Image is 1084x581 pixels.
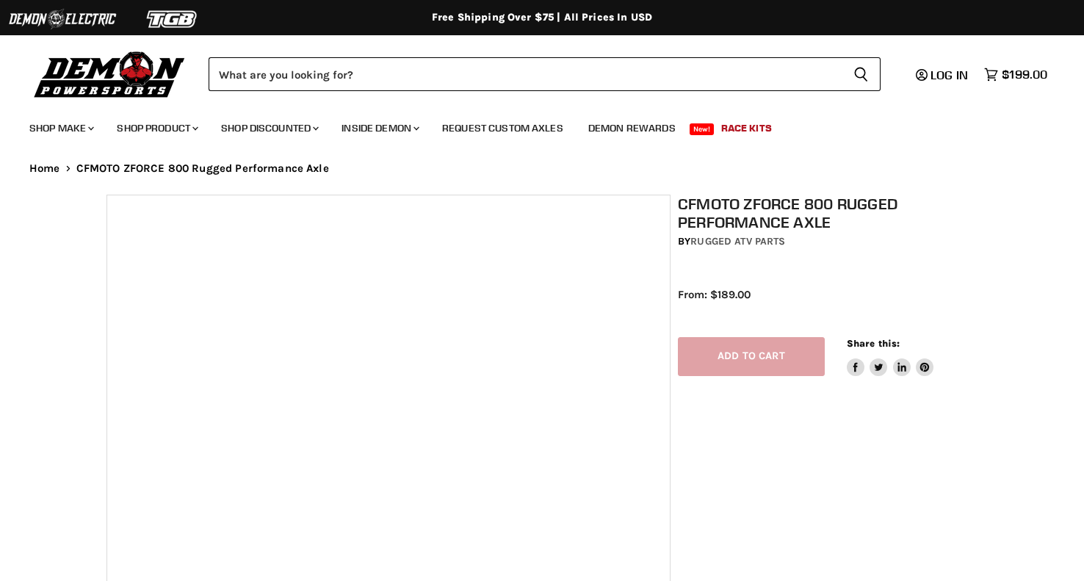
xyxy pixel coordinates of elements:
div: by [678,234,986,250]
button: Search [842,57,881,91]
span: New! [690,123,715,135]
a: Request Custom Axles [431,113,574,143]
img: Demon Electric Logo 2 [7,5,118,33]
a: Shop Product [106,113,207,143]
span: $199.00 [1002,68,1047,82]
ul: Main menu [18,107,1044,143]
span: Log in [931,68,968,82]
input: Search [209,57,842,91]
a: Home [29,162,60,175]
a: Shop Discounted [210,113,328,143]
span: From: $189.00 [678,288,751,301]
a: Shop Make [18,113,103,143]
form: Product [209,57,881,91]
a: Rugged ATV Parts [690,235,785,248]
a: $199.00 [977,64,1055,85]
img: TGB Logo 2 [118,5,228,33]
a: Race Kits [710,113,783,143]
span: CFMOTO ZFORCE 800 Rugged Performance Axle [76,162,329,175]
a: Log in [909,68,977,82]
a: Demon Rewards [577,113,687,143]
aside: Share this: [847,337,934,376]
a: Inside Demon [330,113,428,143]
img: Demon Powersports [29,48,190,100]
h1: CFMOTO ZFORCE 800 Rugged Performance Axle [678,195,986,231]
span: Share this: [847,338,900,349]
